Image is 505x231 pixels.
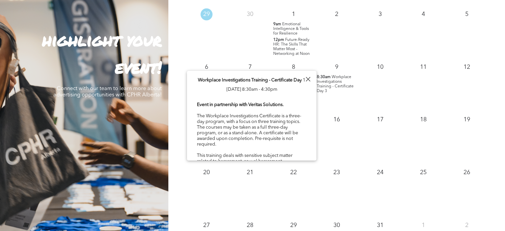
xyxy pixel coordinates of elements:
[417,8,429,20] p: 4
[201,8,212,20] p: 29
[331,61,343,73] p: 9
[374,61,386,73] p: 10
[417,114,429,126] p: 18
[374,114,386,126] p: 17
[201,167,212,178] p: 20
[317,75,331,79] span: 8:30am
[53,86,162,98] span: Connect with our team to learn more about advertising opportunities with CPHR Alberta!
[42,28,162,79] strong: highlight your event!
[374,167,386,178] p: 24
[461,167,473,178] p: 26
[287,8,299,20] p: 1
[287,61,299,73] p: 8
[461,114,473,126] p: 19
[244,167,256,178] p: 21
[374,8,386,20] p: 3
[461,8,473,20] p: 5
[331,114,343,126] p: 16
[331,167,343,178] p: 23
[244,61,256,73] p: 7
[197,102,284,107] b: Event in partnership with Veritas Solutions.
[273,38,310,56] span: Future-Ready HR: The Skills That Matter Most - Networking at Noon
[461,61,473,73] p: 12
[317,75,354,93] span: Workplace Investigations Training - Certificate Day 3
[273,38,284,42] span: 12pm
[273,22,281,27] span: 9am
[273,22,309,36] span: Emotional Intelligence & Tools for Resilience
[198,78,305,82] span: Workplace Investigations Training - Certificate Day 1
[331,8,343,20] p: 2
[201,61,212,73] p: 6
[287,167,299,178] p: 22
[417,61,429,73] p: 11
[417,167,429,178] p: 25
[226,87,277,92] span: [DATE] 8:30am - 4:30pm
[244,8,256,20] p: 30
